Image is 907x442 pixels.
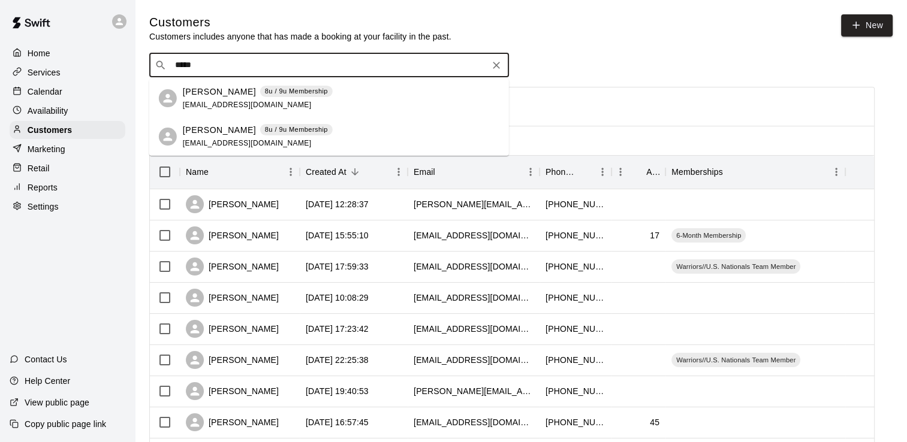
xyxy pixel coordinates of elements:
[10,140,125,158] a: Marketing
[414,385,534,397] div: amynicolemahoney@hotmail.com
[306,261,369,273] div: 2025-09-06 17:59:33
[414,229,534,241] div: terillbean@yahoo.com
[10,44,125,62] a: Home
[671,262,800,271] span: Warriors//U.S. Nationals Team Member
[522,163,540,181] button: Menu
[149,31,451,43] p: Customers includes anyone that has made a booking at your facility in the past.
[540,155,611,189] div: Phone Number
[25,375,70,387] p: Help Center
[577,164,593,180] button: Sort
[149,53,509,77] div: Search customers by name or email
[414,261,534,273] div: mnparker5@gmail.com
[546,323,605,335] div: +15733247431
[25,353,67,365] p: Contact Us
[306,354,369,366] div: 2025-09-03 22:25:38
[408,155,540,189] div: Email
[28,181,58,193] p: Reports
[265,86,328,96] p: 8u / 9u Membership
[593,163,611,181] button: Menu
[611,163,629,181] button: Menu
[10,178,125,196] a: Reports
[629,164,646,180] button: Sort
[723,164,740,180] button: Sort
[346,164,363,180] button: Sort
[414,198,534,210] div: chris@columbiapoolandspa.com
[306,416,369,428] div: 2025-09-02 16:57:45
[10,198,125,216] a: Settings
[186,195,279,213] div: [PERSON_NAME]
[841,14,893,37] a: New
[650,416,659,428] div: 45
[28,66,61,78] p: Services
[414,292,534,304] div: tonypalmer021@gmail.com
[28,105,68,117] p: Availability
[28,162,50,174] p: Retail
[665,155,845,189] div: Memberships
[546,292,605,304] div: +15733098921
[183,124,256,137] p: [PERSON_NAME]
[28,47,50,59] p: Home
[159,128,177,146] div: Cyrus Berry
[10,63,125,81] div: Services
[306,198,369,210] div: 2025-09-09 12:28:37
[183,86,256,98] p: [PERSON_NAME]
[306,229,369,241] div: 2025-09-08 15:55:10
[650,229,659,241] div: 17
[671,355,800,365] span: Warriors//U.S. Nationals Team Member
[186,320,279,338] div: [PERSON_NAME]
[25,418,106,430] p: Copy public page link
[186,258,279,276] div: [PERSON_NAME]
[646,155,659,189] div: Age
[10,83,125,101] a: Calendar
[390,163,408,181] button: Menu
[300,155,408,189] div: Created At
[25,396,89,408] p: View public page
[186,382,279,400] div: [PERSON_NAME]
[183,101,312,109] span: [EMAIL_ADDRESS][DOMAIN_NAME]
[414,354,534,366] div: annegregstonnichols@gmail.com
[546,354,605,366] div: +15738645114
[186,226,279,244] div: [PERSON_NAME]
[546,198,605,210] div: +15733566086
[306,292,369,304] div: 2025-09-06 10:08:29
[546,416,605,428] div: +15739991494
[159,89,177,107] div: Blake Berry
[186,413,279,431] div: [PERSON_NAME]
[186,351,279,369] div: [PERSON_NAME]
[282,163,300,181] button: Menu
[10,159,125,177] a: Retail
[546,385,605,397] div: +15738086025
[265,125,328,135] p: 8u / 9u Membership
[209,164,225,180] button: Sort
[671,228,746,243] div: 6-Month Membership
[671,155,723,189] div: Memberships
[414,155,435,189] div: Email
[671,353,800,367] div: Warriors//U.S. Nationals Team Member
[28,124,72,136] p: Customers
[546,229,605,241] div: +15738816395
[414,323,534,335] div: aricbremer@gmail.com
[149,14,451,31] h5: Customers
[306,385,369,397] div: 2025-09-02 19:40:53
[10,121,125,139] a: Customers
[306,155,346,189] div: Created At
[28,143,65,155] p: Marketing
[671,231,746,240] span: 6-Month Membership
[546,261,605,273] div: +15732301342
[611,155,665,189] div: Age
[28,201,59,213] p: Settings
[306,323,369,335] div: 2025-09-04 17:23:42
[671,259,800,274] div: Warriors//U.S. Nationals Team Member
[186,289,279,307] div: [PERSON_NAME]
[435,164,452,180] button: Sort
[10,102,125,120] a: Availability
[186,155,209,189] div: Name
